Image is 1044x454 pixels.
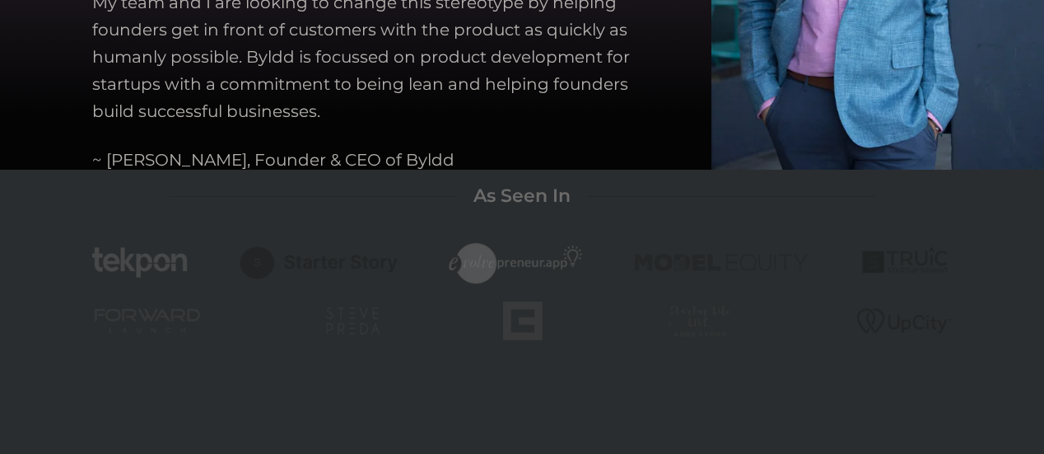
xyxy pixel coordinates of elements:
[92,247,188,278] img: Tekpon
[666,302,734,341] img: Ande Lyons
[92,306,203,335] img: Forward Lunch
[857,308,952,334] img: Upcity
[237,246,398,279] img: Starter Story
[473,195,571,196] h4: As Seen In
[503,302,543,341] img: Buggy Black
[92,147,454,174] p: ~ [PERSON_NAME], Founder & CEO of Byldd
[326,307,380,334] img: Steve
[448,240,585,285] img: Thumb 891
[857,246,952,279] img: Truic
[635,254,808,271] img: Model Equality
